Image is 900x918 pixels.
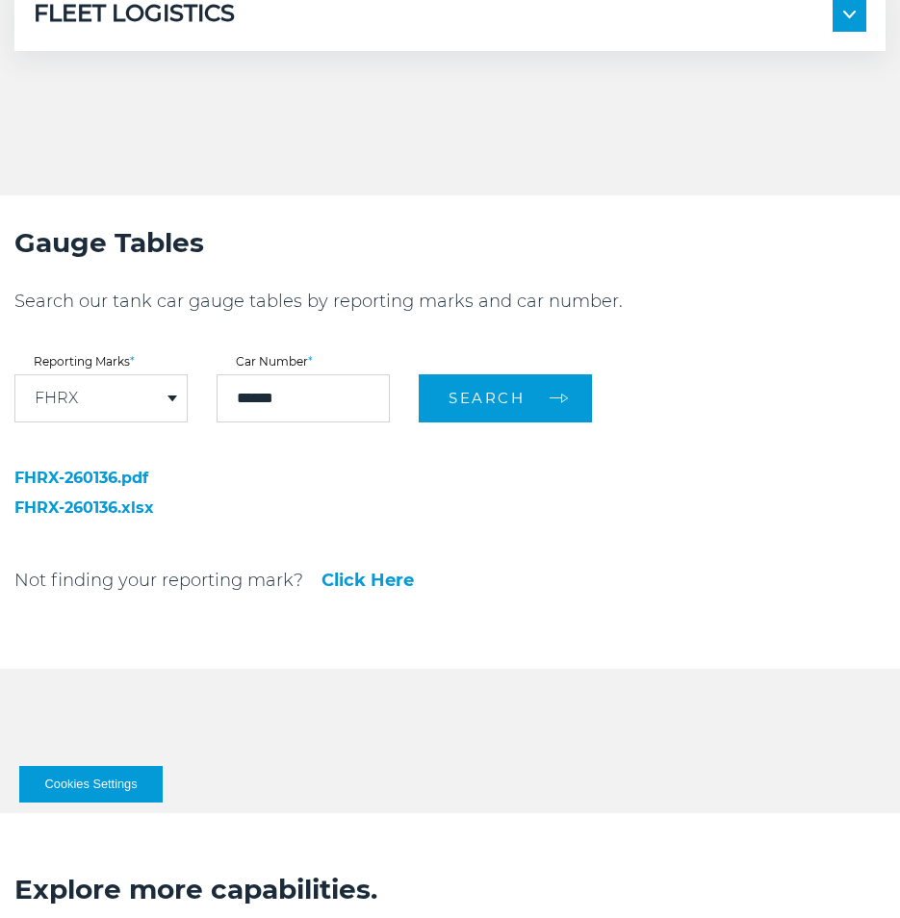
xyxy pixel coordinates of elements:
h2: Gauge Tables [14,224,886,261]
a: FHRX [35,391,78,406]
button: Search arrow arrow [419,374,592,422]
p: Search our tank car gauge tables by reporting marks and car number. [14,290,886,313]
h2: Explore more capabilities. [14,871,886,907]
a: FHRX-260136.xlsx [14,500,284,516]
label: Reporting Marks [14,356,188,368]
button: Cookies Settings [19,766,163,803]
span: Search [449,389,525,407]
label: Car Number [217,356,390,368]
a: FHRX-260136.pdf [14,471,284,486]
img: arrow [843,11,856,18]
a: Click Here [321,572,414,589]
p: Not finding your reporting mark? [14,569,303,592]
